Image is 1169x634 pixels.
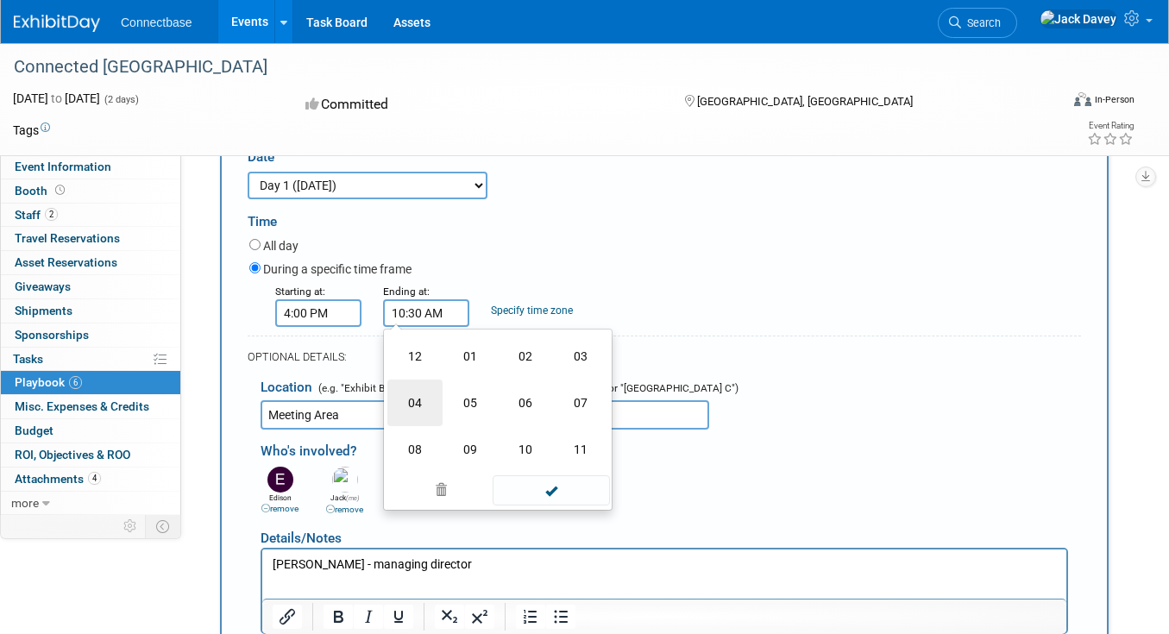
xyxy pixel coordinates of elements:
[317,493,373,516] div: Jack
[275,286,325,298] small: Starting at:
[15,399,149,413] span: Misc. Expenses & Credits
[69,376,82,389] span: 6
[1,492,180,515] a: more
[498,380,553,426] td: 06
[15,424,53,437] span: Budget
[1,419,180,443] a: Budget
[261,380,312,395] span: Location
[498,333,553,380] td: 02
[261,504,299,513] a: remove
[103,94,139,105] span: (2 days)
[443,426,498,473] td: 09
[15,255,117,269] span: Asset Reservations
[88,472,101,485] span: 4
[300,90,657,120] div: Committed
[346,494,360,502] span: (me)
[491,304,573,317] a: Specify time zone
[1,251,180,274] a: Asset Reservations
[15,448,130,461] span: ROI, Objectives & ROO
[387,380,443,426] td: 04
[48,91,65,105] span: to
[1,204,180,227] a: Staff2
[492,480,611,504] a: Done
[1,468,180,491] a: Attachments4
[15,279,71,293] span: Giveaways
[324,605,353,629] button: Bold
[516,605,545,629] button: Numbered list
[45,208,58,221] span: 2
[116,515,146,537] td: Personalize Event Tab Strip
[273,605,302,629] button: Insert/edit link
[1074,92,1091,106] img: Format-Inperson.png
[1,275,180,298] a: Giveaways
[553,333,608,380] td: 03
[969,90,1134,116] div: Event Format
[387,426,443,473] td: 08
[15,231,120,245] span: Travel Reservations
[267,467,293,493] img: E.jpg
[15,375,82,389] span: Playbook
[498,426,553,473] td: 10
[443,333,498,380] td: 01
[1,155,180,179] a: Event Information
[13,352,43,366] span: Tasks
[315,382,738,394] span: (e.g. "Exhibit Booth" or "Meeting Room 123A" or "Exhibit Hall B" or "[GEOGRAPHIC_DATA] C")
[275,299,361,327] input: Start Time
[1,323,180,347] a: Sponsorships
[11,496,39,510] span: more
[15,208,58,222] span: Staff
[1087,122,1134,130] div: Event Rating
[52,184,68,197] span: Booth not reserved yet
[1,348,180,371] a: Tasks
[1,227,180,250] a: Travel Reservations
[697,95,913,108] span: [GEOGRAPHIC_DATA], [GEOGRAPHIC_DATA]
[383,299,469,327] input: End Time
[13,122,50,139] td: Tags
[1,371,180,394] a: Playbook6
[146,515,181,537] td: Toggle Event Tabs
[384,605,413,629] button: Underline
[15,472,101,486] span: Attachments
[1,443,180,467] a: ROI, Objectives & ROO
[1,395,180,418] a: Misc. Expenses & Credits
[443,380,498,426] td: 05
[326,505,363,514] a: remove
[15,328,89,342] span: Sponsorships
[15,160,111,173] span: Event Information
[1040,9,1117,28] img: Jack Davey
[14,15,100,32] img: ExhibitDay
[465,605,494,629] button: Superscript
[1,299,180,323] a: Shipments
[383,286,430,298] small: Ending at:
[553,380,608,426] td: 07
[13,91,100,105] span: [DATE] [DATE]
[121,16,192,29] span: Connectbase
[262,549,1066,625] iframe: Rich Text Area
[248,349,1081,365] div: OPTIONAL DETAILS:
[546,605,575,629] button: Bullet list
[435,605,464,629] button: Subscript
[263,237,299,254] label: All day
[8,52,1039,83] div: Connected [GEOGRAPHIC_DATA]
[15,184,68,198] span: Booth
[261,434,1081,462] div: Who's involved?
[938,8,1017,38] a: Search
[553,426,608,473] td: 11
[263,261,412,278] label: During a specific time frame
[261,516,1068,548] div: Details/Notes
[252,493,308,515] div: Edison
[1094,93,1134,106] div: In-Person
[961,16,1001,29] span: Search
[1,179,180,203] a: Booth
[387,479,494,503] a: Clear selection
[15,304,72,317] span: Shipments
[387,333,443,380] td: 12
[354,605,383,629] button: Italic
[248,199,1081,235] div: Time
